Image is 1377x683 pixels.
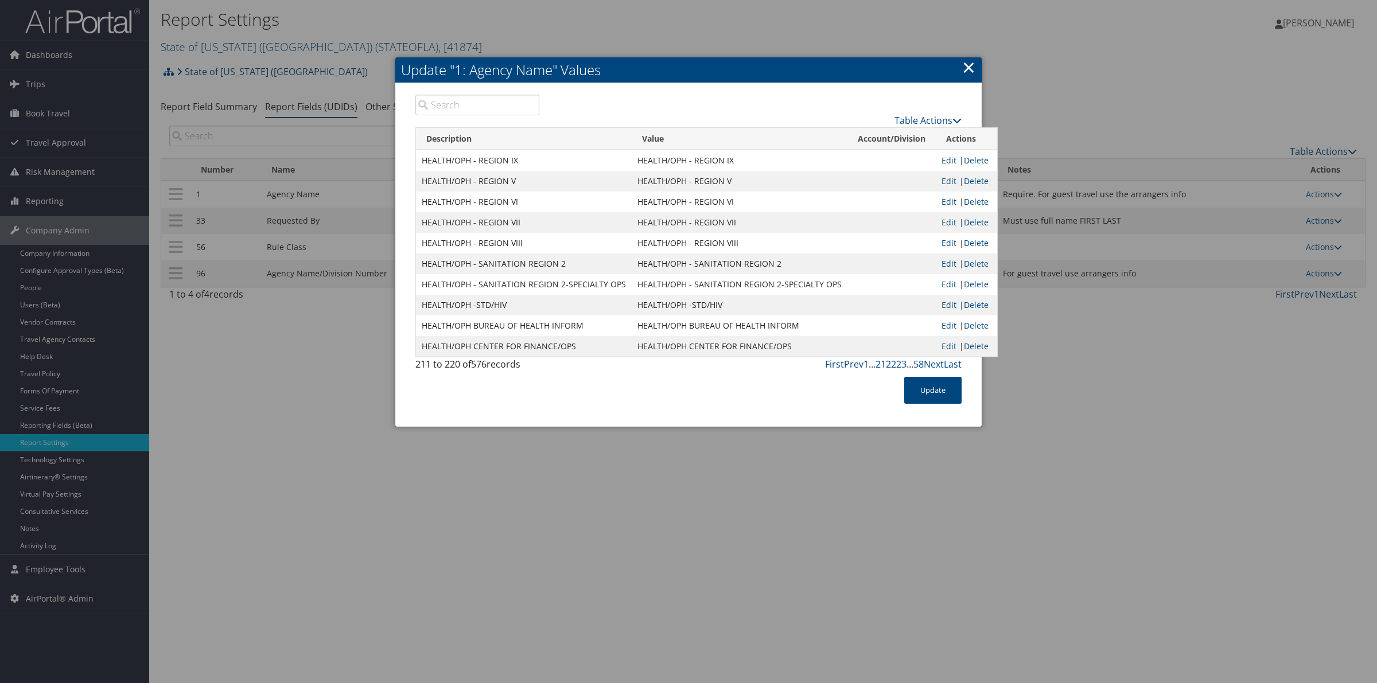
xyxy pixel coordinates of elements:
td: HEALTH/OPH - SANITATION REGION 2-SPECIALTY OPS [416,274,632,295]
a: Edit [942,341,956,352]
td: HEALTH/OPH - REGION V [632,171,847,192]
a: 58 [913,358,924,370]
a: Edit [942,196,956,207]
a: Delete [964,258,989,269]
a: Prev [844,358,863,370]
td: | [936,233,997,253]
a: 21 [876,358,886,370]
td: HEALTH/OPH - SANITATION REGION 2 [632,253,847,274]
td: HEALTH/OPH BUREAU OF HEALTH INFORM [632,315,847,336]
a: Edit [942,299,956,310]
td: | [936,274,997,295]
span: 576 [471,358,487,370]
td: HEALTH/OPH - REGION VIII [632,233,847,253]
a: 1 [863,358,869,370]
td: HEALTH/OPH CENTER FOR FINANCE/OPS [632,336,847,357]
td: HEALTH/OPH - REGION IX [632,150,847,171]
td: | [936,212,997,233]
a: Table Actions [894,114,962,127]
td: HEALTH/OPH BUREAU OF HEALTH INFORM [416,315,632,336]
a: Delete [964,341,989,352]
a: Edit [942,320,956,331]
a: Last [944,358,962,370]
a: Next [924,358,944,370]
td: | [936,192,997,212]
td: HEALTH/OPH - REGION VII [416,212,632,233]
a: × [962,56,975,79]
td: HEALTH/OPH - REGION IX [416,150,632,171]
td: | [936,315,997,336]
th: Description: activate to sort column descending [416,128,632,150]
td: HEALTH/OPH - REGION VII [632,212,847,233]
a: Delete [964,299,989,310]
td: HEALTH/OPH - REGION VI [632,192,847,212]
a: Delete [964,217,989,228]
td: | [936,150,997,171]
a: 23 [896,358,907,370]
a: First [825,358,844,370]
span: … [907,358,913,370]
input: Search [415,95,539,115]
a: 22 [886,358,896,370]
a: Edit [942,279,956,290]
td: HEALTH/OPH - REGION V [416,171,632,192]
a: Delete [964,237,989,248]
td: | [936,253,997,274]
div: 211 to 220 of records [415,357,539,377]
span: … [869,358,876,370]
a: Edit [942,217,956,228]
td: | [936,171,997,192]
a: Edit [942,237,956,248]
h2: Update "1: Agency Name" Values [395,57,982,83]
td: HEALTH/OPH CENTER FOR FINANCE/OPS [416,336,632,357]
td: HEALTH/OPH -STD/HIV [632,295,847,315]
a: Delete [964,279,989,290]
td: | [936,295,997,315]
button: Update [904,377,962,404]
th: Account/Division: activate to sort column ascending [847,128,936,150]
a: Delete [964,320,989,331]
th: Actions [936,128,997,150]
td: HEALTH/OPH - SANITATION REGION 2 [416,253,632,274]
td: | [936,336,997,357]
a: Edit [942,258,956,269]
a: Delete [964,196,989,207]
td: HEALTH/OPH - REGION VIII [416,233,632,253]
a: Delete [964,175,989,186]
a: Edit [942,155,956,166]
td: HEALTH/OPH -STD/HIV [416,295,632,315]
td: HEALTH/OPH - REGION VI [416,192,632,212]
th: Value: activate to sort column ascending [632,128,847,150]
td: HEALTH/OPH - SANITATION REGION 2-SPECIALTY OPS [632,274,847,295]
a: Edit [942,175,956,186]
a: Delete [964,155,989,166]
